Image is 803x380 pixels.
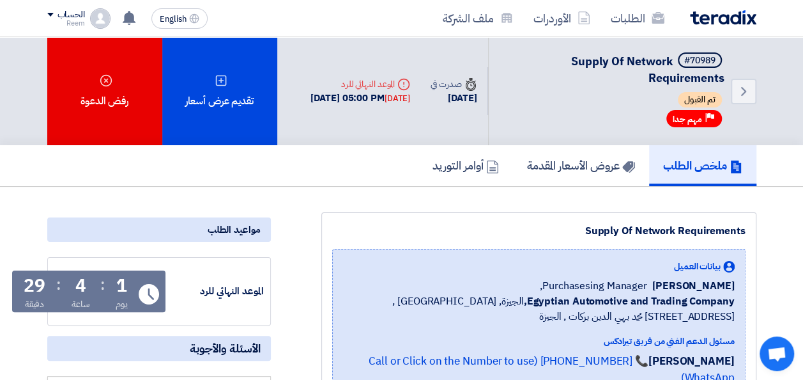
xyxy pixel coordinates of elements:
span: Purchasesing Manager, [540,278,647,294]
div: يوم [116,297,128,311]
h5: أوامر التوريد [432,158,499,173]
div: صدرت في [431,77,477,91]
img: profile_test.png [90,8,111,29]
a: عروض الأسعار المقدمة [513,145,649,186]
a: أوامر التوريد [418,145,513,186]
div: دقيقة [25,297,45,311]
div: Reem [47,20,85,27]
h5: ملخص الطلب [663,158,742,173]
div: رفض الدعوة [47,37,162,145]
button: English [151,8,208,29]
div: الحساب [57,10,85,20]
div: [DATE] 05:00 PM [310,91,410,106]
div: 4 [75,277,86,295]
div: [DATE] [431,91,477,106]
b: Egyptian Automotive and Trading Company, [523,294,734,309]
div: : [56,273,61,296]
h5: عروض الأسعار المقدمة [527,158,635,173]
h5: Supply Of Network Requirements [504,52,724,86]
div: 29 [24,277,45,295]
span: Supply Of Network Requirements [571,52,724,86]
a: الطلبات [600,3,675,33]
a: الأوردرات [523,3,600,33]
div: مسئول الدعم الفني من فريق تيرادكس [343,335,735,348]
div: تقديم عرض أسعار [162,37,277,145]
span: مهم جدا [673,113,702,125]
a: Open chat [760,336,794,371]
span: English [160,15,187,24]
div: 1 [116,277,127,295]
div: الموعد النهائي للرد [168,284,264,299]
div: Supply Of Network Requirements [332,223,746,239]
div: #70989 [684,56,715,65]
span: [PERSON_NAME] [652,278,735,294]
div: مواعيد الطلب [47,218,271,242]
div: [DATE] [385,92,410,105]
span: بيانات العميل [674,260,721,273]
img: Teradix logo [690,10,756,25]
a: ملف الشركة [432,3,523,33]
strong: [PERSON_NAME] [648,353,735,369]
div: : [100,273,105,296]
span: الأسئلة والأجوبة [190,341,261,356]
a: ملخص الطلب [649,145,756,186]
div: ساعة [72,297,90,311]
span: تم القبول [678,92,722,107]
span: الجيزة, [GEOGRAPHIC_DATA] ,[STREET_ADDRESS] محمد بهي الدين بركات , الجيزة [343,294,735,324]
div: الموعد النهائي للرد [310,77,410,91]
